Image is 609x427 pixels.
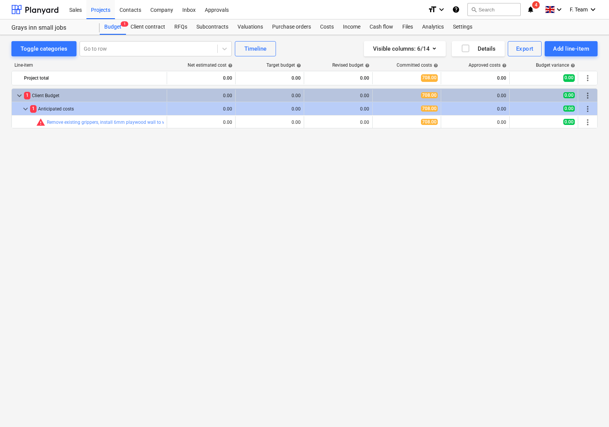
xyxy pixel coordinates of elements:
[444,93,506,98] div: 0.00
[24,90,164,102] div: Client Budget
[516,44,534,54] div: Export
[527,5,534,14] i: notifications
[583,91,592,100] span: More actions
[233,19,268,35] a: Valuations
[21,44,67,54] div: Toggle categories
[583,104,592,114] span: More actions
[397,62,438,68] div: Committed costs
[338,19,365,35] a: Income
[239,93,301,98] div: 0.00
[421,119,438,125] span: 708.00
[421,74,438,82] span: 708.00
[563,92,575,98] span: 0.00
[24,92,30,99] span: 1
[307,72,369,84] div: 0.00
[444,72,506,84] div: 0.00
[569,63,575,68] span: help
[545,41,598,56] button: Add line-item
[418,19,448,35] a: Analytics
[398,19,418,35] a: Files
[471,6,477,13] span: search
[469,62,507,68] div: Approved costs
[364,41,446,56] button: Visible columns:6/14
[501,63,507,68] span: help
[126,19,170,35] a: Client contract
[226,63,233,68] span: help
[266,62,301,68] div: Target budget
[563,106,575,112] span: 0.00
[373,44,437,54] div: Visible columns : 6/14
[307,120,369,125] div: 0.00
[170,93,232,98] div: 0.00
[532,1,540,9] span: 4
[24,72,164,84] div: Project total
[536,62,575,68] div: Budget variance
[444,106,506,112] div: 0.00
[421,92,438,98] span: 708.00
[583,74,592,83] span: More actions
[100,19,126,35] a: Budget1
[11,24,91,32] div: Grays inn small jobs
[170,120,232,125] div: 0.00
[239,72,301,84] div: 0.00
[47,120,171,125] a: Remove existing grippers, install 6mm playwood wall to wall
[11,62,167,68] div: Line-item
[563,119,575,125] span: 0.00
[244,44,266,54] div: Timeline
[21,104,30,114] span: keyboard_arrow_down
[36,118,45,127] span: Committed costs exceed revised budget
[170,72,232,84] div: 0.00
[583,118,592,127] span: More actions
[11,41,77,56] button: Toggle categories
[432,63,438,68] span: help
[295,63,301,68] span: help
[428,5,437,14] i: format_size
[570,6,588,13] span: F. Team
[239,120,301,125] div: 0.00
[563,74,575,82] span: 0.00
[467,3,521,16] button: Search
[555,5,564,14] i: keyboard_arrow_down
[235,41,276,56] button: Timeline
[448,19,477,35] a: Settings
[192,19,233,35] a: Subcontracts
[553,44,589,54] div: Add line-item
[121,21,128,27] span: 1
[100,19,126,35] div: Budget
[170,19,192,35] a: RFQs
[452,5,460,14] i: Knowledge base
[307,106,369,112] div: 0.00
[15,91,24,100] span: keyboard_arrow_down
[30,103,164,115] div: Anticipated costs
[437,5,446,14] i: keyboard_arrow_down
[444,120,506,125] div: 0.00
[508,41,542,56] button: Export
[421,106,438,112] span: 708.00
[363,63,370,68] span: help
[452,41,505,56] button: Details
[188,62,233,68] div: Net estimated cost
[332,62,370,68] div: Revised budget
[571,390,609,427] iframe: Chat Widget
[30,105,37,112] span: 1
[365,19,398,35] a: Cash flow
[316,19,338,35] a: Costs
[588,5,598,14] i: keyboard_arrow_down
[170,106,232,112] div: 0.00
[307,93,369,98] div: 0.00
[461,44,496,54] div: Details
[239,106,301,112] div: 0.00
[268,19,316,35] a: Purchase orders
